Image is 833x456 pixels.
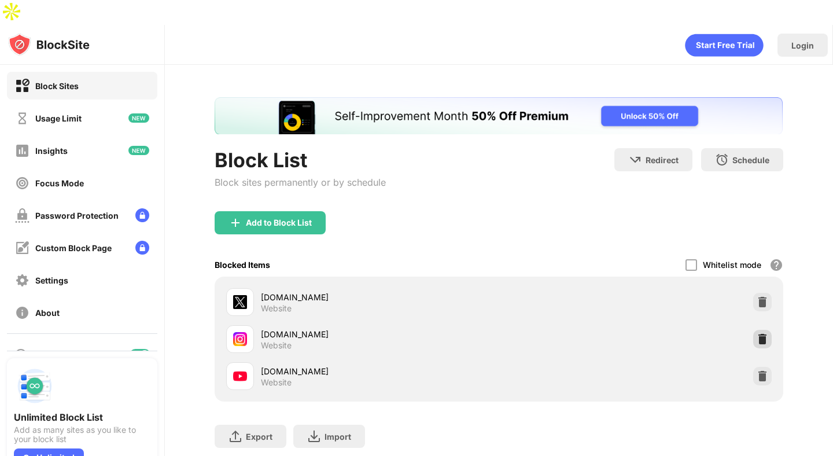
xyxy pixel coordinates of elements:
img: insights-off.svg [15,144,30,158]
div: Blocking [35,350,67,360]
img: customize-block-page-off.svg [15,241,30,255]
img: block-on.svg [15,79,30,93]
div: Unlimited Block List [14,411,150,423]
iframe: Banner [215,97,783,134]
img: focus-off.svg [15,176,30,190]
img: lock-menu.svg [135,208,149,222]
img: favicons [233,295,247,309]
div: Block List [215,148,386,172]
img: blocking-icon.svg [14,348,28,362]
div: animation [685,34,764,57]
img: password-protection-off.svg [15,208,30,223]
img: lock-menu.svg [135,241,149,255]
div: Block Sites [35,81,79,91]
div: [DOMAIN_NAME] [261,291,499,303]
div: Usage Limit [35,113,82,123]
img: about-off.svg [15,306,30,320]
div: Redirect [646,155,679,165]
img: new-icon.svg [128,113,149,123]
div: Focus Mode [35,178,84,188]
div: Website [261,303,292,314]
div: Website [261,340,292,351]
div: Add as many sites as you like to your block list [14,425,150,444]
div: Custom Block Page [35,243,112,253]
img: favicons [233,332,247,346]
div: Blocked Items [215,260,270,270]
img: logo-blocksite.svg [8,33,90,56]
div: Whitelist mode [703,260,761,270]
div: Website [261,377,292,388]
div: About [35,308,60,318]
div: Login [791,41,814,50]
img: new-icon.svg [128,146,149,155]
img: time-usage-off.svg [15,111,30,126]
div: Add to Block List [246,218,312,227]
img: settings-off.svg [15,273,30,288]
img: push-block-list.svg [14,365,56,407]
div: Settings [35,275,68,285]
div: Block sites permanently or by schedule [215,176,386,188]
div: [DOMAIN_NAME] [261,365,499,377]
div: Schedule [732,155,769,165]
div: Password Protection [35,211,119,220]
div: Insights [35,146,68,156]
div: Export [246,432,272,442]
img: favicons [233,369,247,383]
div: [DOMAIN_NAME] [261,328,499,340]
div: Import [325,432,351,442]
